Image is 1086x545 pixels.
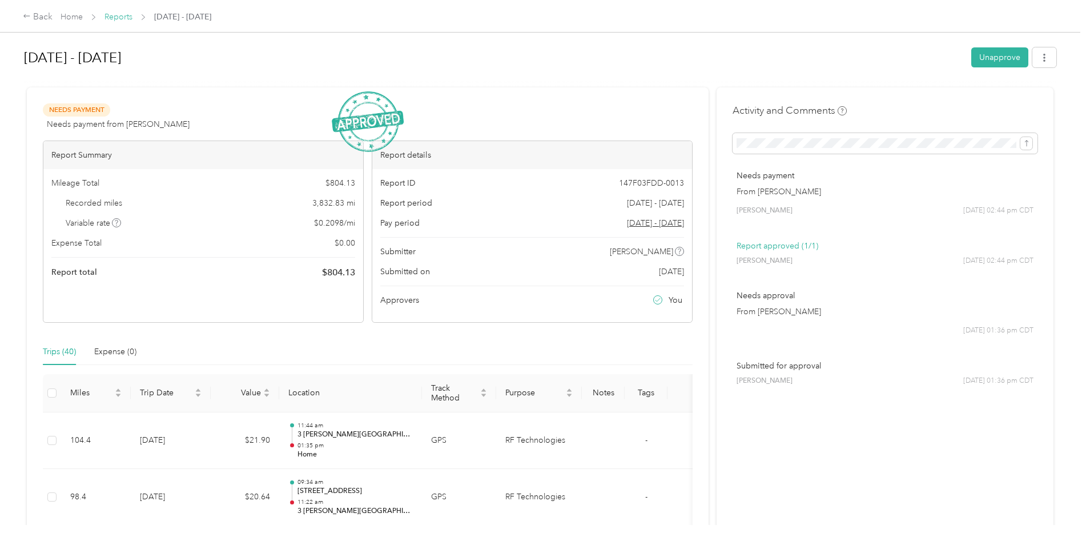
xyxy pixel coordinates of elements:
div: Report details [372,141,692,169]
p: 01:35 pm [297,442,413,450]
span: caret-up [195,387,202,394]
p: 11:44 am [297,422,413,430]
iframe: Everlance-gr Chat Button Frame [1022,481,1086,545]
span: $ 0.2098 / mi [314,217,355,229]
span: [DATE] 02:44 pm CDT [963,256,1033,266]
span: caret-down [115,392,122,399]
span: Submitted on [380,266,430,278]
span: [DATE] - [DATE] [627,197,684,209]
span: Value [220,388,261,398]
div: Report Summary [43,141,363,169]
span: [PERSON_NAME] [610,246,673,258]
p: [STREET_ADDRESS] [297,486,413,496]
span: [PERSON_NAME] [737,206,793,216]
span: Needs payment from [PERSON_NAME] [47,118,190,130]
span: [DATE] 01:36 pm CDT [963,326,1033,336]
th: Miles [61,374,131,412]
td: 104.4 [61,412,131,470]
span: caret-up [480,387,487,394]
p: 3 [PERSON_NAME][GEOGRAPHIC_DATA], [PERSON_NAME], [GEOGRAPHIC_DATA] [297,506,413,516]
td: $20.64 [211,469,279,526]
p: From [PERSON_NAME] [737,306,1033,318]
td: 98.4 [61,469,131,526]
p: Home [297,450,413,460]
span: caret-down [195,392,202,399]
td: [DATE] [131,469,211,526]
span: Report total [51,266,97,278]
p: 11:22 am [297,498,413,506]
div: Expense (0) [94,346,136,358]
td: GPS [422,412,496,470]
td: $21.90 [211,412,279,470]
span: caret-down [566,392,573,399]
span: Submitter [380,246,416,258]
th: Value [211,374,279,412]
div: Back [23,10,53,24]
span: Report period [380,197,432,209]
th: Notes [582,374,625,412]
th: Purpose [496,374,582,412]
th: Location [279,374,422,412]
p: 3 [PERSON_NAME][GEOGRAPHIC_DATA], [PERSON_NAME], [GEOGRAPHIC_DATA] [297,430,413,440]
span: $ 0.00 [335,237,355,249]
span: Recorded miles [66,197,122,209]
td: [DATE] [131,412,211,470]
button: Unapprove [971,47,1028,67]
td: RF Technologies [496,412,582,470]
span: Go to pay period [627,217,684,229]
span: $ 804.13 [325,177,355,189]
span: 147F03FDD-0013 [619,177,684,189]
span: caret-down [480,392,487,399]
span: - [645,492,647,502]
div: Trips (40) [43,346,76,358]
p: Needs payment [737,170,1033,182]
span: Expense Total [51,237,102,249]
td: RF Technologies [496,469,582,526]
span: caret-up [566,387,573,394]
span: - [645,435,647,445]
span: Pay period [380,217,420,229]
a: Reports [104,12,132,22]
p: Submitted for approval [737,360,1033,372]
span: caret-down [263,392,270,399]
span: Purpose [505,388,564,398]
span: Report ID [380,177,416,189]
span: [DATE] [659,266,684,278]
p: Needs approval [737,290,1033,302]
span: Trip Date [140,388,192,398]
span: Mileage Total [51,177,99,189]
p: Report approved (1/1) [737,240,1033,252]
h1: Sep 1 - 30, 2025 [24,44,963,71]
span: Variable rate [66,217,122,229]
p: 09:34 am [297,478,413,486]
span: Track Method [431,383,478,403]
span: Approvers [380,294,419,306]
th: Tags [625,374,667,412]
span: caret-up [115,387,122,394]
span: caret-up [263,387,270,394]
span: [PERSON_NAME] [737,376,793,386]
span: [PERSON_NAME] [737,256,793,266]
span: Needs Payment [43,103,110,117]
span: [DATE] 02:44 pm CDT [963,206,1033,216]
span: 3,832.83 mi [312,197,355,209]
span: $ 804.13 [322,266,355,279]
a: Home [61,12,83,22]
span: [DATE] - [DATE] [154,11,211,23]
span: You [669,294,682,306]
span: [DATE] 01:36 pm CDT [963,376,1033,386]
th: Trip Date [131,374,211,412]
span: Miles [70,388,112,398]
h4: Activity and Comments [733,103,847,118]
img: ApprovedStamp [332,91,404,153]
p: From [PERSON_NAME] [737,186,1033,198]
th: Track Method [422,374,496,412]
td: GPS [422,469,496,526]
